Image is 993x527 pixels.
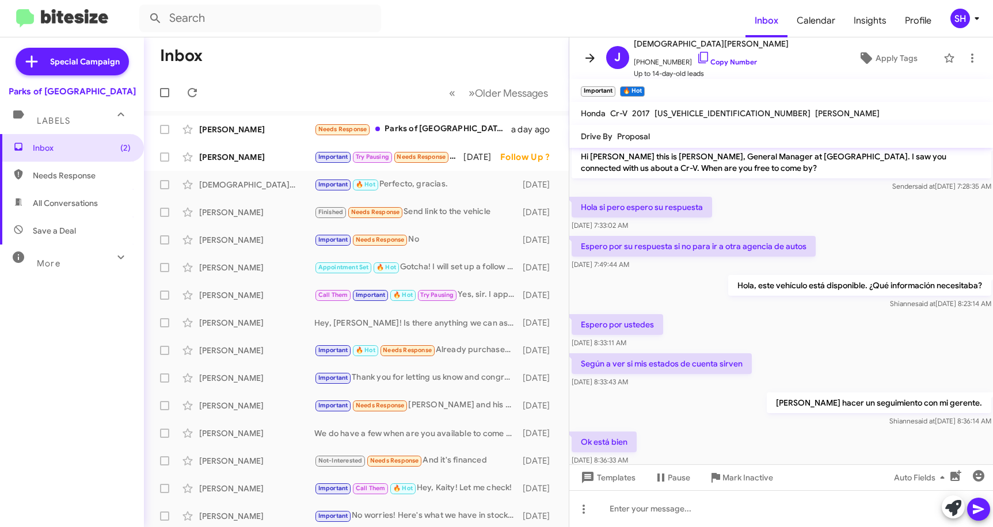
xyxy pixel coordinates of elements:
span: Shianne [DATE] 8:23:14 AM [889,299,991,308]
span: Needs Response [356,236,405,243]
span: Honda [581,108,606,119]
span: Appointment Set [318,263,369,271]
div: [PERSON_NAME] [199,262,314,273]
p: Hola, este vehículo está disponible. ¿Qué información necesitaba? [728,275,991,296]
a: Insights [844,4,896,37]
div: Parks of [GEOGRAPHIC_DATA] [9,86,136,97]
div: [DATE] [520,234,560,246]
div: [PERSON_NAME] [199,400,314,411]
div: Hi [PERSON_NAME]....thanks for reaching out. I would need to see the deal before I came in so may... [314,150,463,163]
a: Special Campaign [16,48,129,75]
div: [PERSON_NAME] [199,345,314,356]
span: Up to 14-day-old leads [634,68,789,79]
div: [DATE] [520,510,560,522]
a: Copy Number [697,58,757,66]
div: [DATE] [520,400,560,411]
span: Important [318,512,348,520]
span: Older Messages [475,87,548,100]
span: [DATE] 8:36:33 AM [572,456,628,464]
div: [PERSON_NAME] [199,207,314,218]
p: Según a ver si mis estados de cuenta sirven [572,353,752,374]
div: Follow Up ? [500,151,559,163]
div: [DATE] [520,262,560,273]
span: [DEMOGRAPHIC_DATA][PERSON_NAME] [634,37,789,51]
div: We do have a few when are you available to come and check them out? [314,427,520,439]
p: Espero por ustedes [572,314,663,335]
span: Needs Response [318,125,367,133]
span: Call Them [356,484,386,492]
span: Drive By [581,131,612,142]
p: Hola si pero espero su respuesta [572,197,712,217]
span: said at [915,299,935,308]
span: (2) [120,142,131,154]
span: [DATE] 8:33:43 AM [572,377,628,386]
div: Hey, Kaity! Let me check! [314,482,520,495]
span: Finished [318,208,344,216]
span: [DATE] 7:49:44 AM [572,260,629,269]
span: 🔥 Hot [356,346,375,354]
button: Mark Inactive [699,467,782,488]
div: [DATE] [520,455,560,467]
span: Call Them [318,291,348,299]
span: Sender [DATE] 7:28:35 AM [892,182,991,190]
div: Perfecto, gracias. [314,178,520,191]
span: Important [318,236,348,243]
span: Labels [37,116,70,126]
input: Search [139,5,381,32]
span: Proposal [617,131,650,142]
div: [PERSON_NAME] and his manager [314,399,520,412]
span: Special Campaign [50,56,120,67]
span: said at [914,417,934,425]
div: [PERSON_NAME] [199,372,314,384]
span: 🔥 Hot [393,291,413,299]
span: [DATE] 8:33:11 AM [572,338,626,347]
div: And it's financed [314,454,520,467]
span: Needs Response [397,153,446,161]
div: [PERSON_NAME] [199,289,314,301]
div: [DATE] [520,179,560,190]
span: Mark Inactive [722,467,773,488]
div: [DATE] [520,345,560,356]
span: 🔥 Hot [393,484,413,492]
span: [DATE] 7:33:02 AM [572,221,628,230]
a: Calendar [787,4,844,37]
div: a day ago [511,124,560,135]
div: No worries! Here's what we have in stock: [URL][DOMAIN_NAME] [314,509,520,522]
span: Needs Response [383,346,432,354]
span: Apply Tags [876,48,918,68]
span: Shianne [DATE] 8:36:14 AM [889,417,991,425]
div: [DATE] [520,317,560,329]
small: 🔥 Hot [620,86,645,97]
div: Hey, [PERSON_NAME]! Is there anything we can assist you with your car search? [314,317,520,329]
div: [DATE] [520,483,560,494]
span: Important [356,291,386,299]
span: J [614,48,621,67]
nav: Page navigation example [443,81,555,105]
span: said at [914,182,934,190]
span: 🔥 Hot [376,263,396,271]
div: [DATE] [520,207,560,218]
span: Needs Response [370,457,419,464]
div: SH [950,9,970,28]
p: Hi [PERSON_NAME] this is [PERSON_NAME], General Manager at [GEOGRAPHIC_DATA]. I saw you connected... [572,146,991,178]
span: [PHONE_NUMBER] [634,51,789,68]
span: Important [318,153,348,161]
div: [PERSON_NAME] [199,317,314,329]
div: [DEMOGRAPHIC_DATA][PERSON_NAME] [199,179,314,190]
span: Inbox [33,142,131,154]
h1: Inbox [160,47,203,65]
span: [US_VEHICLE_IDENTIFICATION_NUMBER] [655,108,811,119]
span: Inbox [745,4,787,37]
span: Important [318,181,348,188]
span: Important [318,402,348,409]
div: Send link to the vehicle [314,205,520,219]
div: [DATE] [520,289,560,301]
div: [DATE] [520,372,560,384]
button: Templates [569,467,645,488]
a: Profile [896,4,941,37]
span: Important [318,374,348,381]
span: Important [318,484,348,492]
span: [PERSON_NAME] [815,108,880,119]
